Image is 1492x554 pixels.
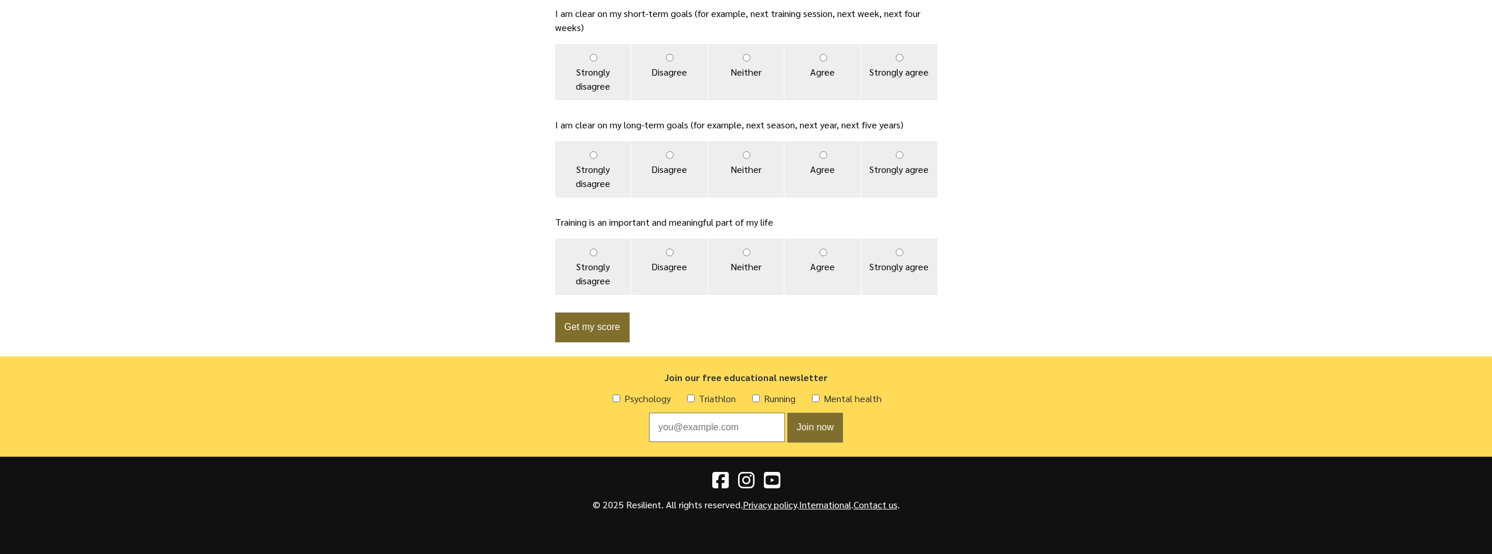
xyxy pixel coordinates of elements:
[764,477,780,490] a: YouTube
[666,54,674,62] input: Disagree
[555,239,631,295] label: Strongly disagree
[743,249,750,256] input: Neither
[555,312,630,342] button: Get my score
[896,151,903,159] input: Strongly agree
[555,215,937,229] p: Training is an important and meaningful part of my life
[712,477,729,490] a: Facebook
[743,151,750,159] input: Neither
[896,249,903,256] input: Strongly agree
[799,498,851,511] a: International
[820,54,827,62] input: Agree
[590,54,597,62] input: Strongly disagree
[743,498,797,511] a: Privacy policy
[649,413,785,442] input: Email address
[555,141,631,198] label: Strongly disagree
[708,44,784,100] label: Neither
[784,44,861,100] label: Agree
[861,44,937,100] label: Strongly agree
[624,392,671,405] label: Psychology
[738,477,755,490] a: Instagram
[555,6,937,35] p: I am clear on my short-term goals (for example, next training session, next week, next four weeks)
[820,249,827,256] input: Agree
[743,54,750,62] input: Neither
[708,141,784,198] label: Neither
[555,118,937,132] p: I am clear on my long-term goals (for example, next season, next year, next five years)
[555,44,631,100] label: Strongly disagree
[631,44,708,100] label: Disagree
[784,239,861,295] label: Agree
[666,151,674,159] input: Disagree
[824,392,882,405] label: Mental health
[764,392,796,405] label: Running
[861,141,937,198] label: Strongly agree
[590,151,597,159] input: Strongly disagree
[590,249,597,256] input: Strongly disagree
[631,239,708,295] label: Disagree
[861,239,937,295] label: Strongly agree
[666,249,674,256] input: Disagree
[784,141,861,198] label: Agree
[854,498,898,511] a: Contact us
[665,371,828,383] span: Join our free educational newsletter
[631,141,708,198] label: Disagree
[820,151,827,159] input: Agree
[896,54,903,62] input: Strongly agree
[708,239,784,295] label: Neither
[787,413,843,443] button: Join now
[699,392,736,405] label: Triathlon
